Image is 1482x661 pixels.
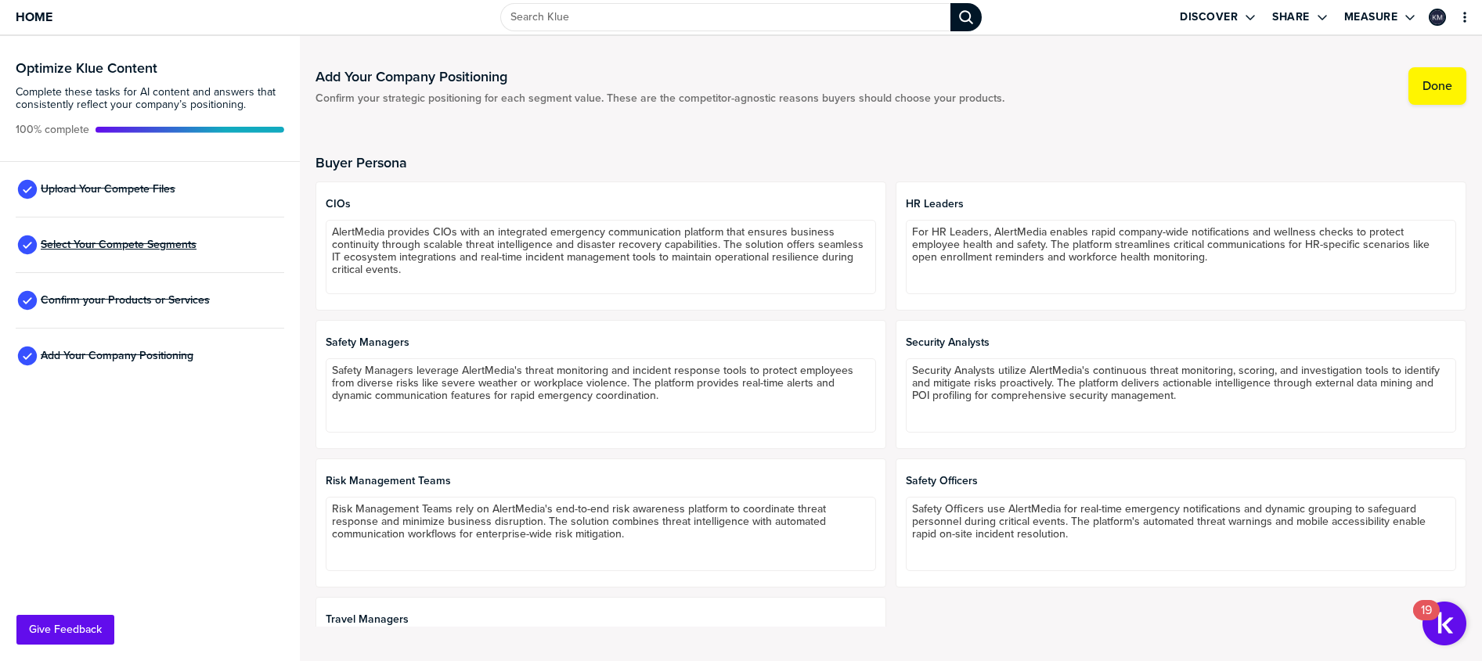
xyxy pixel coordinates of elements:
span: Complete these tasks for AI content and answers that consistently reflect your company’s position... [16,86,284,111]
label: Discover [1180,10,1238,24]
span: Safety Officers [906,475,1456,487]
textarea: Safety Officers use AlertMedia for real-time emergency notifications and dynamic grouping to safe... [906,497,1456,571]
img: 84cfbf81ba379cda479af9dee77e49c5-sml.png [1430,10,1444,24]
span: Add Your Company Positioning [41,350,193,362]
textarea: Safety Managers leverage AlertMedia's threat monitoring and incident response tools to protect em... [326,358,876,433]
span: Home [16,10,52,23]
h3: Optimize Klue Content [16,61,284,75]
span: Security Analysts [906,336,1456,349]
span: Safety Managers [326,336,876,349]
label: Share [1272,10,1310,24]
div: Search Klue [950,3,982,31]
span: Upload Your Compete Files [41,183,175,196]
a: Edit Profile [1427,7,1448,27]
span: CIOs [326,198,876,210]
span: HR Leaders [906,198,1456,210]
div: Kacie McDonald [1429,9,1446,26]
button: Open Resource Center, 19 new notifications [1423,602,1466,645]
span: Active [16,124,89,136]
span: Confirm your Products or Services [41,294,210,307]
input: Search Klue [500,3,950,31]
span: Risk Management Teams [326,475,876,487]
span: Travel Managers [326,613,876,626]
button: Give Feedback [16,615,114,645]
h1: Add Your Company Positioning [316,67,1004,86]
textarea: Risk Management Teams rely on AlertMedia's end-to-end risk awareness platform to coordinate threa... [326,497,876,571]
div: 19 [1421,610,1432,630]
span: Confirm your strategic positioning for each segment value. These are the competitor-agnostic reas... [316,92,1004,105]
textarea: AlertMedia provides CIOs with an integrated emergency communication platform that ensures busines... [326,220,876,294]
textarea: Security Analysts utilize AlertMedia's continuous threat monitoring, scoring, and investigation t... [906,358,1456,433]
h2: Buyer Persona [316,155,1466,171]
label: Measure [1344,10,1398,24]
label: Done [1423,78,1452,94]
span: Select Your Compete Segments [41,239,197,251]
textarea: For HR Leaders, AlertMedia enables rapid company-wide notifications and wellness checks to protec... [906,220,1456,294]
